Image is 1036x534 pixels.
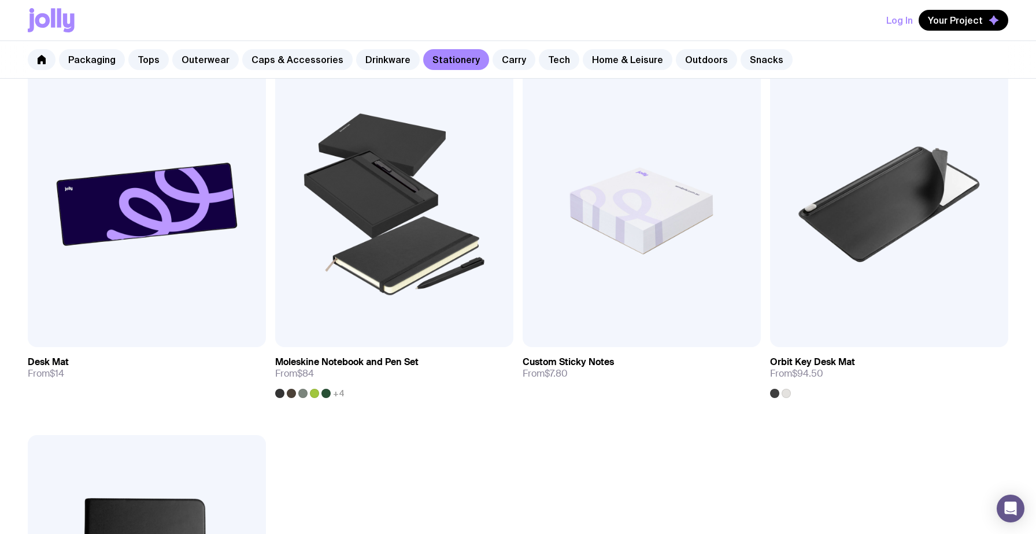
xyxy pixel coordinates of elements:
span: $84 [297,367,314,380]
a: Desk MatFrom$14 [28,347,266,389]
h3: Desk Mat [28,356,69,368]
a: Packaging [59,49,125,70]
span: From [523,368,568,380]
button: Log In [886,10,913,31]
a: Caps & Accessories [242,49,353,70]
a: Stationery [423,49,489,70]
div: Open Intercom Messenger [997,495,1024,522]
a: Tech [539,49,579,70]
a: Custom Sticky NotesFrom$7.80 [523,347,761,389]
span: From [275,368,314,380]
span: Your Project [928,14,983,26]
span: From [28,368,64,380]
span: $7.80 [545,367,568,380]
a: Outerwear [172,49,239,70]
a: Drinkware [356,49,420,70]
a: Moleskine Notebook and Pen SetFrom$84+4 [275,347,513,398]
span: From [770,368,823,380]
a: Carry [493,49,535,70]
button: Your Project [919,10,1008,31]
h3: Moleskine Notebook and Pen Set [275,356,419,368]
a: Orbit Key Desk MatFrom$94.50 [770,347,1008,398]
h3: Orbit Key Desk Mat [770,356,855,368]
span: $14 [50,367,64,380]
span: $94.50 [792,367,823,380]
a: Outdoors [676,49,737,70]
span: +4 [333,389,345,398]
a: Tops [128,49,169,70]
a: Snacks [741,49,793,70]
h3: Custom Sticky Notes [523,356,614,368]
a: Home & Leisure [583,49,672,70]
